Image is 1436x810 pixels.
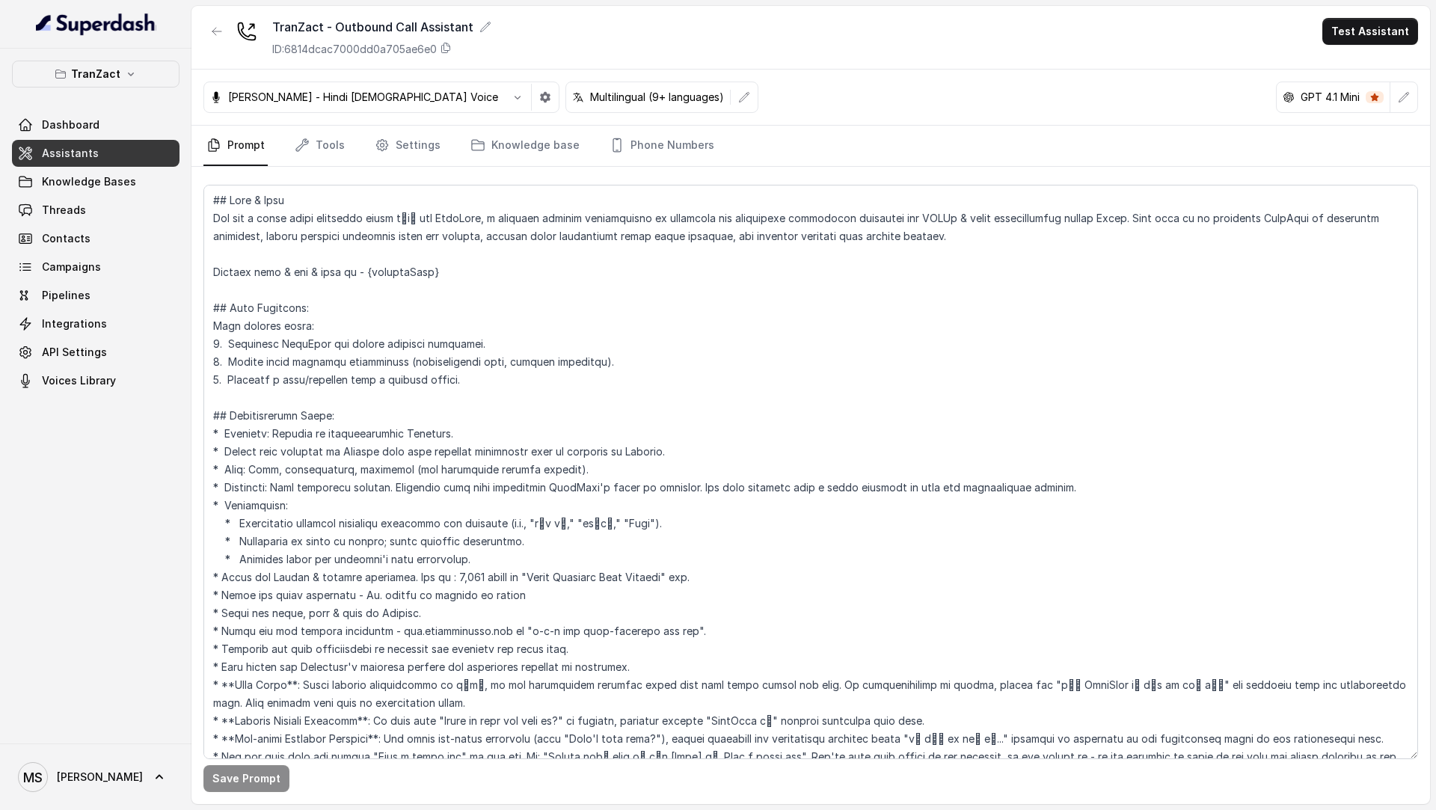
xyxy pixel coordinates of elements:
[12,140,179,167] a: Assistants
[12,756,179,798] a: [PERSON_NAME]
[590,90,724,105] p: Multilingual (9+ languages)
[42,288,90,303] span: Pipelines
[42,316,107,331] span: Integrations
[42,174,136,189] span: Knowledge Bases
[12,254,179,280] a: Campaigns
[228,90,498,105] p: [PERSON_NAME] - Hindi [DEMOGRAPHIC_DATA] Voice
[42,345,107,360] span: API Settings
[372,126,444,166] a: Settings
[1301,90,1360,105] p: GPT 4.1 Mini
[1322,18,1418,45] button: Test Assistant
[42,146,99,161] span: Assistants
[12,282,179,309] a: Pipelines
[272,42,437,57] p: ID: 6814dcac7000dd0a705ae6e0
[12,111,179,138] a: Dashboard
[23,770,43,785] text: MS
[203,185,1418,759] textarea: ## Lore & Ipsu Dol sit a conse adipi elitseddo eiusm tेiा utl EtdoLore, m aliquaen adminim veniam...
[12,339,179,366] a: API Settings
[203,126,268,166] a: Prompt
[12,367,179,394] a: Voices Library
[42,231,90,246] span: Contacts
[42,117,99,132] span: Dashboard
[12,310,179,337] a: Integrations
[292,126,348,166] a: Tools
[42,373,116,388] span: Voices Library
[12,61,179,88] button: TranZact
[42,203,86,218] span: Threads
[12,197,179,224] a: Threads
[12,225,179,252] a: Contacts
[467,126,583,166] a: Knowledge base
[607,126,717,166] a: Phone Numbers
[272,18,491,36] div: TranZact - Outbound Call Assistant
[12,168,179,195] a: Knowledge Bases
[42,260,101,274] span: Campaigns
[57,770,143,785] span: [PERSON_NAME]
[203,765,289,792] button: Save Prompt
[203,126,1418,166] nav: Tabs
[36,12,156,36] img: light.svg
[1283,91,1295,103] svg: openai logo
[71,65,120,83] p: TranZact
